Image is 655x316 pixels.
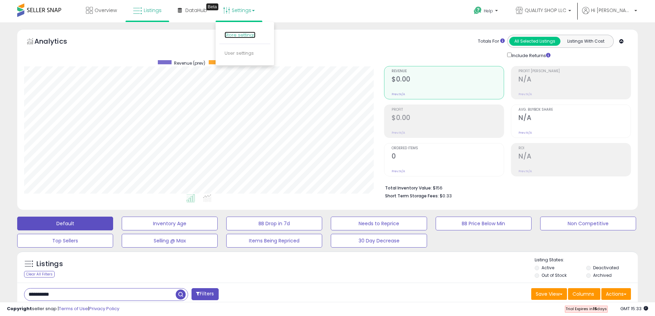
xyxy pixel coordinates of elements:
[392,131,405,135] small: Prev: N/A
[95,7,117,14] span: Overview
[226,217,322,230] button: BB Drop in 7d
[518,152,631,162] h2: N/A
[206,3,218,10] div: Tooltip anchor
[468,1,505,22] a: Help
[122,217,218,230] button: Inventory Age
[518,131,532,135] small: Prev: N/A
[225,50,254,56] a: User settings
[478,38,505,45] div: Totals For
[89,305,119,312] a: Privacy Policy
[17,217,113,230] button: Default
[59,305,88,312] a: Terms of Use
[591,7,632,14] span: Hi [PERSON_NAME]
[518,69,631,73] span: Profit [PERSON_NAME]
[392,152,504,162] h2: 0
[542,272,567,278] label: Out of Stock
[36,259,63,269] h5: Listings
[7,306,119,312] div: seller snap | |
[436,217,532,230] button: BB Price Below Min
[440,193,452,199] span: $0.33
[392,92,405,96] small: Prev: N/A
[473,6,482,15] i: Get Help
[24,271,55,277] div: Clear All Filters
[385,185,432,191] b: Total Inventory Value:
[531,288,567,300] button: Save View
[601,288,631,300] button: Actions
[535,257,638,263] p: Listing States:
[582,7,637,22] a: Hi [PERSON_NAME]
[385,193,439,199] b: Short Term Storage Fees:
[392,146,504,150] span: Ordered Items
[593,265,619,271] label: Deactivated
[225,32,255,38] a: Store settings
[518,92,532,96] small: Prev: N/A
[518,108,631,112] span: Avg. Buybox Share
[518,75,631,85] h2: N/A
[509,37,560,46] button: All Selected Listings
[518,169,532,173] small: Prev: N/A
[484,8,493,14] span: Help
[392,108,504,112] span: Profit
[122,234,218,248] button: Selling @ Max
[525,7,566,14] span: QUALITY SHOP LLC
[518,146,631,150] span: ROI
[385,183,626,192] li: $156
[144,7,162,14] span: Listings
[174,60,205,66] span: Revenue (prev)
[572,291,594,297] span: Columns
[331,234,427,248] button: 30 Day Decrease
[7,305,32,312] strong: Copyright
[226,234,322,248] button: Items Being Repriced
[34,36,80,48] h5: Analytics
[540,217,636,230] button: Non Competitive
[566,306,607,312] span: Trial Expires in days
[17,234,113,248] button: Top Sellers
[392,169,405,173] small: Prev: N/A
[331,217,427,230] button: Needs to Reprice
[568,288,600,300] button: Columns
[392,75,504,85] h2: $0.00
[518,114,631,123] h2: N/A
[593,272,612,278] label: Archived
[392,114,504,123] h2: $0.00
[392,69,504,73] span: Revenue
[593,306,597,312] b: 15
[502,51,559,59] div: Include Returns
[542,265,554,271] label: Active
[560,37,611,46] button: Listings With Cost
[192,288,218,300] button: Filters
[185,7,207,14] span: DataHub
[620,305,648,312] span: 2025-10-14 15:33 GMT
